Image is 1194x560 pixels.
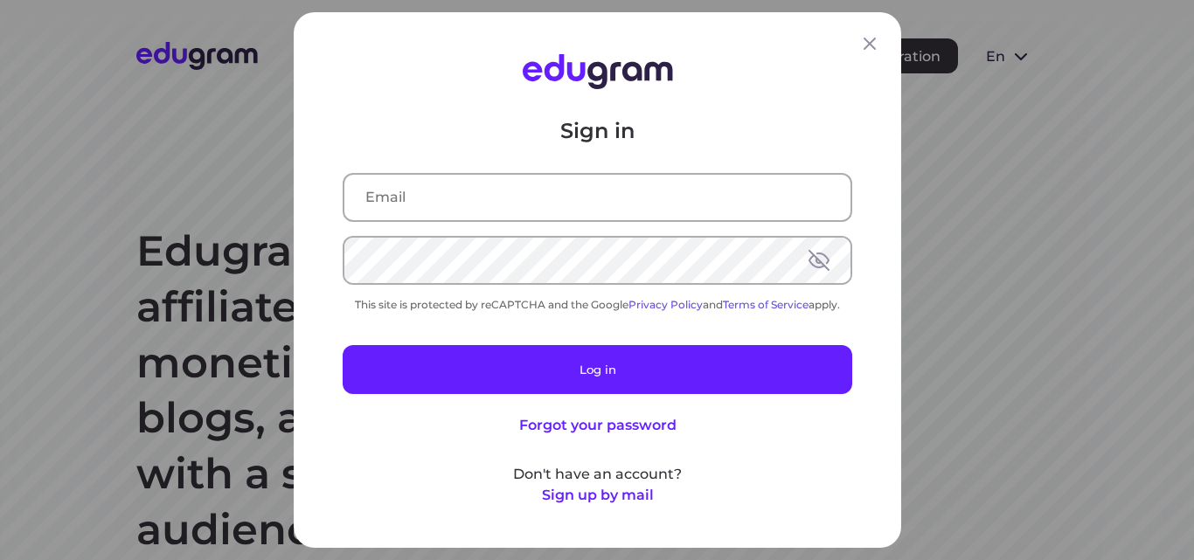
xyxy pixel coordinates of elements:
[343,298,852,311] div: This site is protected by reCAPTCHA and the Google and apply.
[343,117,852,145] p: Sign in
[343,345,852,394] button: Log in
[522,54,672,89] img: Edugram Logo
[628,298,703,311] a: Privacy Policy
[518,415,676,436] button: Forgot your password
[723,298,809,311] a: Terms of Service
[344,175,850,220] input: Email
[343,464,852,485] p: Don't have an account?
[541,485,653,506] button: Sign up by mail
